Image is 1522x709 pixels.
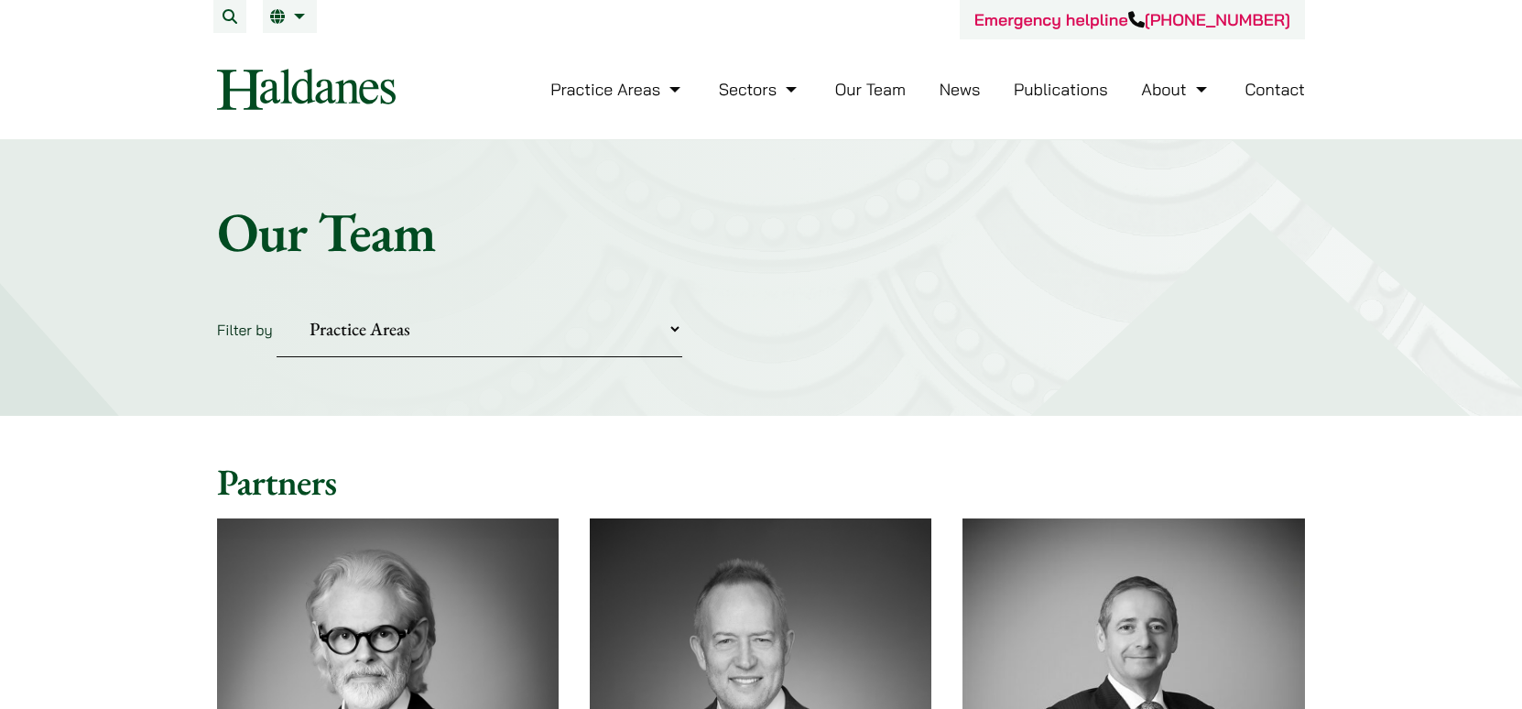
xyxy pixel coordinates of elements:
a: Publications [1014,79,1108,100]
img: Logo of Haldanes [217,69,396,110]
a: Contact [1245,79,1305,100]
h2: Partners [217,460,1305,504]
a: News [940,79,981,100]
a: About [1141,79,1211,100]
a: Emergency helpline[PHONE_NUMBER] [974,9,1290,30]
a: EN [270,9,310,24]
label: Filter by [217,321,273,339]
a: Our Team [835,79,906,100]
h1: Our Team [217,199,1305,265]
a: Practice Areas [550,79,685,100]
a: Sectors [719,79,801,100]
